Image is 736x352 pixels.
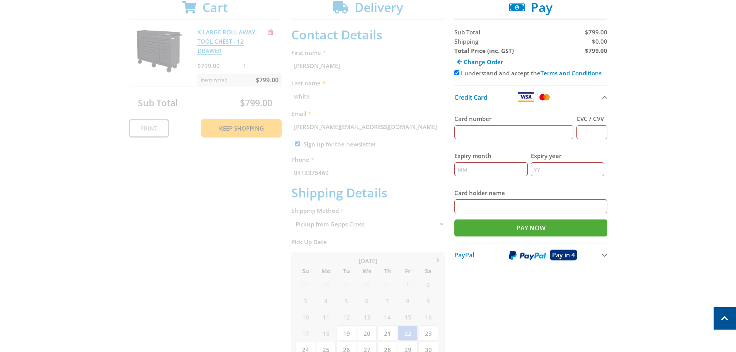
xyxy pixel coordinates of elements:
[538,92,551,102] img: Mastercard
[454,70,459,75] input: Please accept the terms and conditions.
[592,37,607,45] span: $0.00
[454,37,478,45] span: Shipping
[585,47,607,54] strong: $799.00
[454,47,514,54] strong: Total Price (inc. GST)
[541,69,602,77] a: Terms and Conditions
[464,58,503,66] span: Change Order
[454,85,608,108] button: Credit Card
[531,151,604,160] label: Expiry year
[454,219,608,236] input: Pay Now
[454,151,528,160] label: Expiry month
[576,114,607,123] label: CVC / CVV
[454,188,608,197] label: Card holder name
[454,243,608,267] button: PayPal Pay in 4
[454,55,506,68] a: Change Order
[531,162,604,176] input: YY
[552,251,575,259] span: Pay in 4
[461,69,602,77] label: I understand and accept the
[509,250,546,260] img: PayPal
[454,93,488,102] span: Credit Card
[454,251,474,259] span: PayPal
[585,28,607,36] span: $799.00
[517,92,534,102] img: Visa
[454,162,528,176] input: MM
[454,28,480,36] span: Sub Total
[454,114,574,123] label: Card number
